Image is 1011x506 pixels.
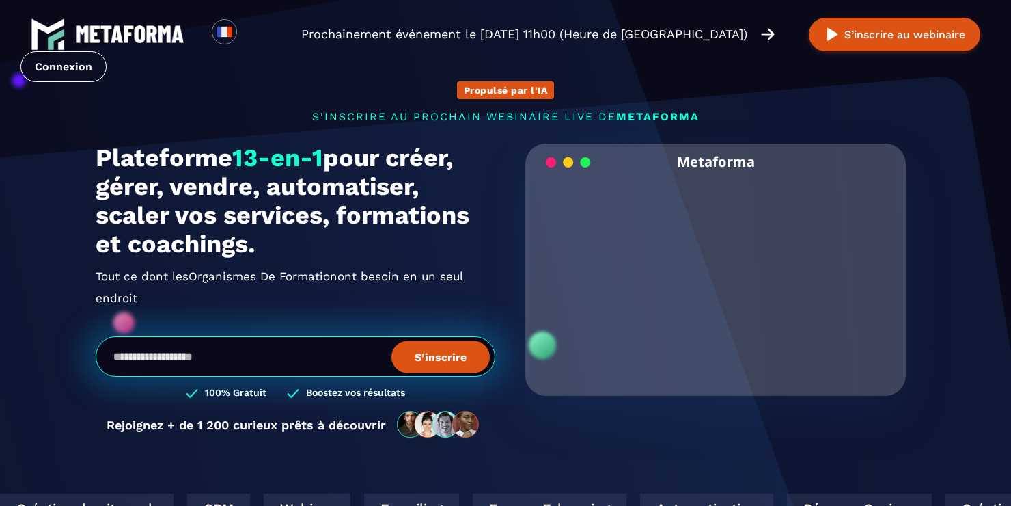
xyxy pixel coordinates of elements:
h3: 100% Gratuit [205,387,266,400]
img: community-people [393,410,484,439]
p: s'inscrire au prochain webinaire live de [96,110,915,123]
img: checked [186,387,198,400]
span: Organismes De Formation [189,265,337,287]
button: S’inscrire au webinaire [809,18,980,51]
img: logo [31,17,65,51]
input: Search for option [249,26,259,42]
h1: Plateforme pour créer, gérer, vendre, automatiser, scaler vos services, formations et coachings. [96,144,495,258]
p: Rejoignez + de 1 200 curieux prêts à découvrir [107,418,386,432]
span: METAFORMA [616,110,700,123]
img: arrow-right [761,27,775,42]
img: fr [216,23,233,40]
h2: Tout ce dont les ont besoin en un seul endroit [96,265,495,309]
p: Prochainement événement le [DATE] 11h00 (Heure de [GEOGRAPHIC_DATA]) [301,25,747,44]
h3: Boostez vos résultats [306,387,405,400]
button: S’inscrire [391,341,490,373]
img: checked [287,387,299,400]
a: Connexion [20,51,107,82]
video: Your browser does not support the video tag. [536,180,896,360]
img: play [824,26,841,43]
img: loading [546,156,591,169]
div: Search for option [237,19,271,49]
img: logo [75,25,184,43]
h2: Metaforma [677,144,755,180]
span: 13-en-1 [232,144,323,172]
